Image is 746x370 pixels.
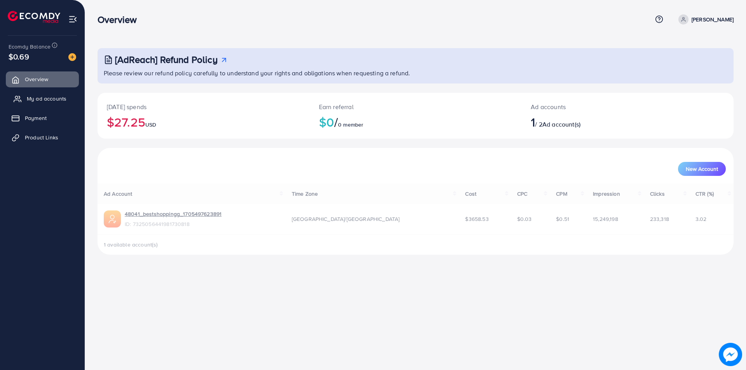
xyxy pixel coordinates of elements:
[6,71,79,87] a: Overview
[115,54,218,65] h3: [AdReach] Refund Policy
[68,15,77,24] img: menu
[678,162,726,176] button: New Account
[27,95,66,102] span: My ad accounts
[9,43,51,50] span: Ecomdy Balance
[686,166,718,172] span: New Account
[68,53,76,61] img: image
[319,102,512,111] p: Earn referral
[542,120,580,129] span: Ad account(s)
[25,114,47,122] span: Payment
[692,15,734,24] p: [PERSON_NAME]
[531,102,671,111] p: Ad accounts
[9,51,29,62] span: $0.69
[334,113,338,131] span: /
[531,115,671,129] h2: / 2
[107,102,300,111] p: [DATE] spends
[107,115,300,129] h2: $27.25
[675,14,734,24] a: [PERSON_NAME]
[104,68,729,78] p: Please review our refund policy carefully to understand your rights and obligations when requesti...
[6,130,79,145] a: Product Links
[338,121,363,129] span: 0 member
[98,14,143,25] h3: Overview
[319,115,512,129] h2: $0
[721,345,740,364] img: image
[25,75,48,83] span: Overview
[145,121,156,129] span: USD
[25,134,58,141] span: Product Links
[531,113,535,131] span: 1
[6,110,79,126] a: Payment
[8,11,60,23] img: logo
[6,91,79,106] a: My ad accounts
